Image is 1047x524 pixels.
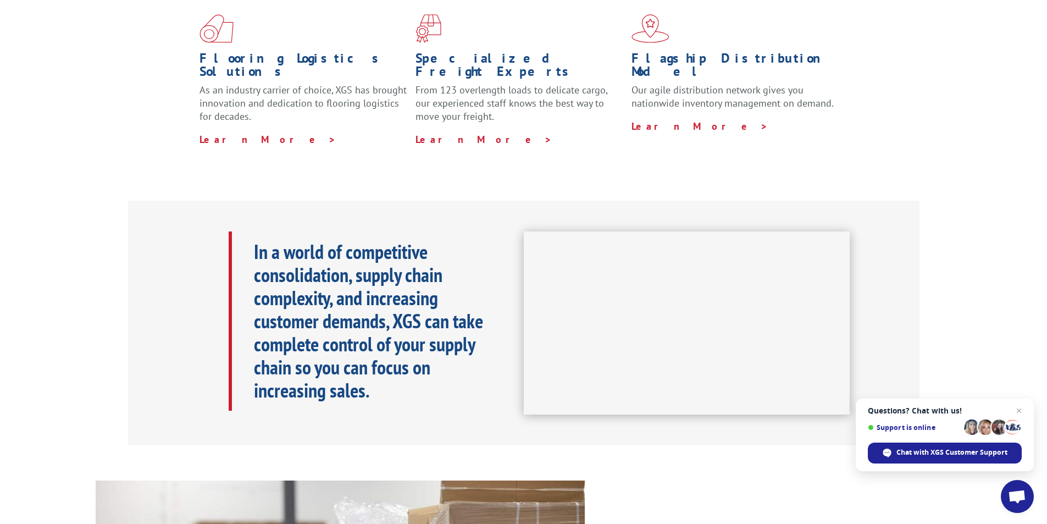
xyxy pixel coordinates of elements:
[868,406,1022,415] span: Questions? Chat with us!
[524,231,850,415] iframe: XGS Logistics Solutions
[896,448,1007,457] span: Chat with XGS Customer Support
[1001,480,1034,513] div: Open chat
[416,52,623,84] h1: Specialized Freight Experts
[254,239,483,403] b: In a world of competitive consolidation, supply chain complexity, and increasing customer demands...
[416,133,552,146] a: Learn More >
[631,52,839,84] h1: Flagship Distribution Model
[631,84,834,109] span: Our agile distribution network gives you nationwide inventory management on demand.
[868,423,960,432] span: Support is online
[200,133,336,146] a: Learn More >
[631,120,768,133] a: Learn More >
[200,84,407,123] span: As an industry carrier of choice, XGS has brought innovation and dedication to flooring logistics...
[416,84,623,133] p: From 123 overlength loads to delicate cargo, our experienced staff knows the best way to move you...
[416,14,441,43] img: xgs-icon-focused-on-flooring-red
[1012,404,1026,417] span: Close chat
[200,14,234,43] img: xgs-icon-total-supply-chain-intelligence-red
[200,52,407,84] h1: Flooring Logistics Solutions
[868,443,1022,464] div: Chat with XGS Customer Support
[631,14,669,43] img: xgs-icon-flagship-distribution-model-red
